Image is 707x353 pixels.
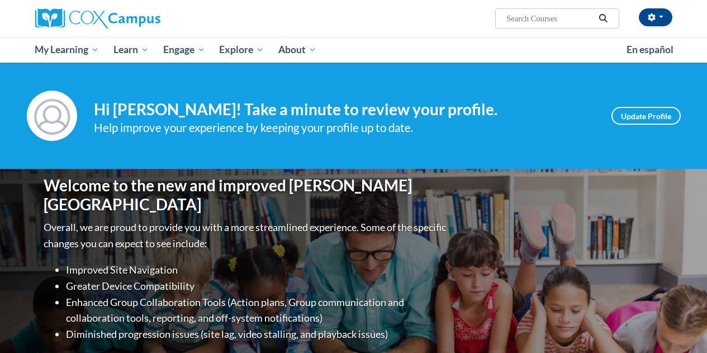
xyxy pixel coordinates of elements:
[35,8,160,29] img: Cox Campus
[66,294,449,327] li: Enhanced Group Collaboration Tools (Action plans, Group communication and collaboration tools, re...
[35,8,236,29] a: Cox Campus
[278,43,316,57] span: About
[66,326,449,342] li: Diminished progression issues (site lag, video stalling, and playback issues)
[619,38,681,62] a: En español
[66,262,449,278] li: Improved Site Navigation
[611,107,681,125] a: Update Profile
[163,43,205,57] span: Engage
[212,37,271,63] a: Explore
[44,176,449,214] h1: Welcome to the new and improved [PERSON_NAME][GEOGRAPHIC_DATA]
[639,8,672,26] button: Account Settings
[66,278,449,294] li: Greater Device Compatibility
[219,43,264,57] span: Explore
[662,308,698,344] iframe: Button to launch messaging window
[27,91,77,141] img: Profile Image
[106,37,156,63] a: Learn
[27,37,681,63] div: Main menu
[595,12,611,25] button: Search
[94,119,595,137] div: Help improve your experience by keeping your profile up to date.
[505,12,595,25] input: Search Courses
[156,37,212,63] a: Engage
[44,219,449,252] p: Overall, we are proud to provide you with a more streamlined experience. Some of the specific cha...
[35,43,99,57] span: My Learning
[94,100,595,119] h4: Hi [PERSON_NAME]! Take a minute to review your profile.
[271,37,324,63] a: About
[627,44,673,55] span: En español
[28,37,107,63] a: My Learning
[113,43,149,57] span: Learn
